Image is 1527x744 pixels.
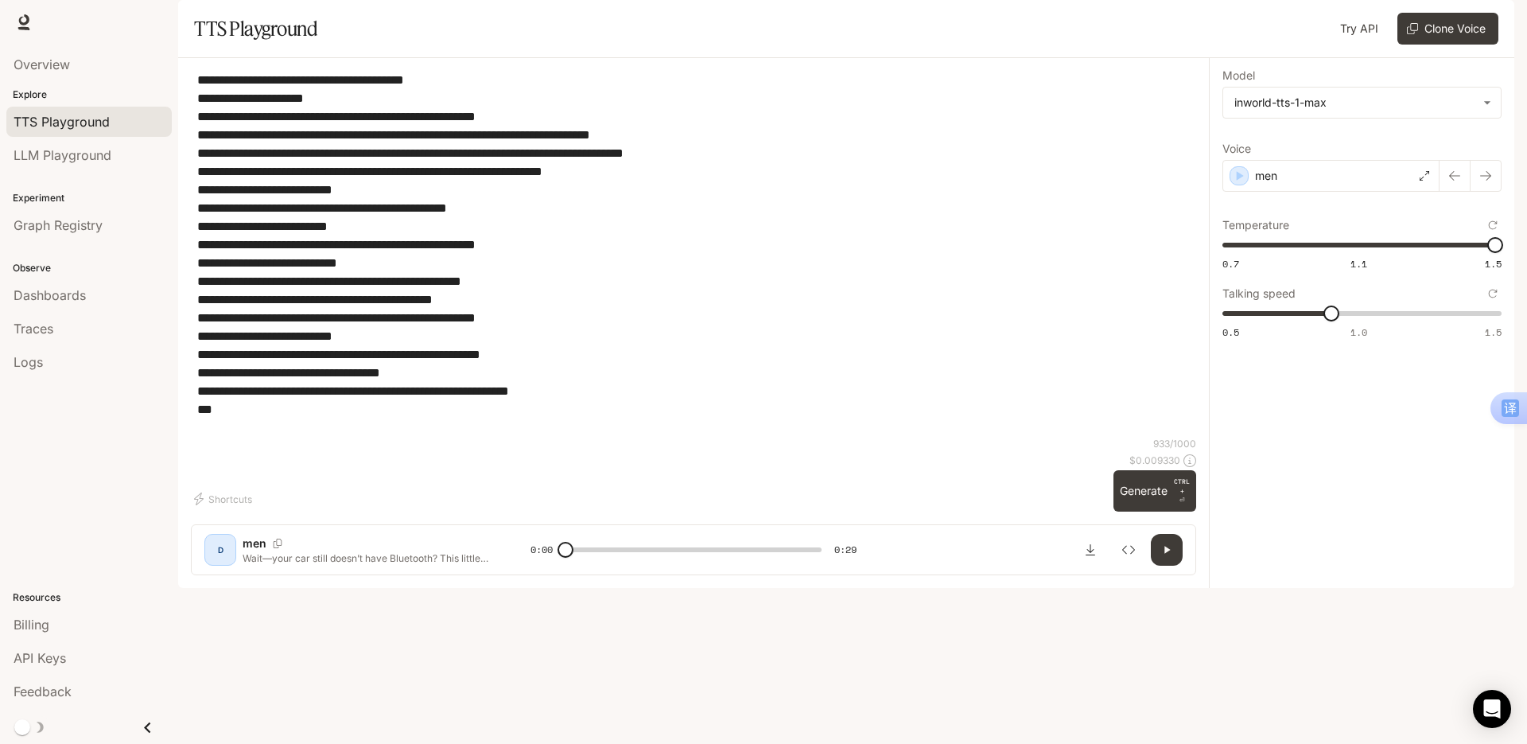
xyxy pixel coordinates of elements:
span: 0.5 [1222,325,1239,339]
span: 0.7 [1222,257,1239,271]
a: Try API [1334,13,1385,45]
p: 933 / 1000 [1153,437,1196,450]
span: 1.0 [1350,325,1367,339]
h1: TTS Playground [194,13,317,45]
p: Talking speed [1222,288,1296,299]
p: Model [1222,70,1255,81]
p: men [1255,168,1277,184]
p: Wait—your car still doesn’t have Bluetooth? This little gadget fixes that in seconds. Just plug i... [243,551,492,565]
p: $ 0.009330 [1129,454,1180,467]
button: Download audio [1074,534,1106,566]
span: 1.1 [1350,257,1367,271]
p: ⏎ [1174,477,1190,505]
span: 1.5 [1485,325,1502,339]
button: Reset to default [1484,216,1502,234]
div: Open Intercom Messenger [1473,690,1511,728]
p: CTRL + [1174,477,1190,496]
button: Inspect [1113,534,1144,566]
div: inworld-tts-1-max [1234,95,1475,111]
p: men [243,536,266,551]
div: D [208,537,233,563]
button: Shortcuts [191,486,258,512]
span: 0:29 [834,542,857,558]
button: Clone Voice [1397,13,1498,45]
p: Voice [1222,143,1251,154]
button: Copy Voice ID [266,539,289,548]
button: Reset to default [1484,285,1502,302]
div: inworld-tts-1-max [1223,88,1501,118]
button: GenerateCTRL +⏎ [1113,470,1196,512]
span: 1.5 [1485,257,1502,271]
p: Temperature [1222,220,1289,231]
span: 0:00 [530,542,553,558]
